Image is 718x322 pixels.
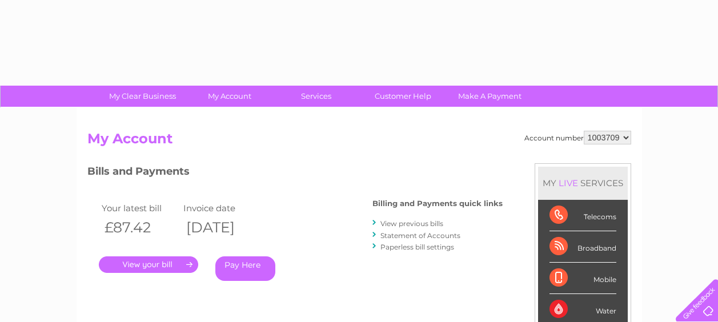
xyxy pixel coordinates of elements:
h4: Billing and Payments quick links [372,199,503,208]
a: Pay Here [215,256,275,281]
a: View previous bills [380,219,443,228]
th: [DATE] [180,216,263,239]
div: Mobile [549,263,616,294]
td: Your latest bill [99,200,181,216]
a: . [99,256,198,273]
div: Broadband [549,231,616,263]
td: Invoice date [180,200,263,216]
th: £87.42 [99,216,181,239]
a: My Clear Business [95,86,190,107]
div: Account number [524,131,631,144]
div: MY SERVICES [538,167,628,199]
a: My Account [182,86,276,107]
h3: Bills and Payments [87,163,503,183]
div: LIVE [556,178,580,188]
a: Statement of Accounts [380,231,460,240]
a: Paperless bill settings [380,243,454,251]
a: Customer Help [356,86,450,107]
h2: My Account [87,131,631,152]
a: Services [269,86,363,107]
a: Make A Payment [443,86,537,107]
div: Telecoms [549,200,616,231]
